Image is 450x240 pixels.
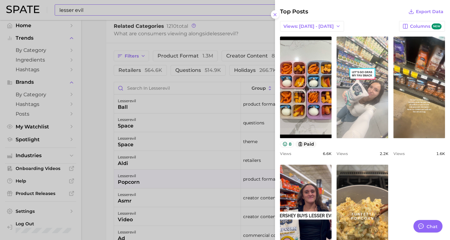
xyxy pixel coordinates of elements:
span: Views [393,151,405,156]
button: Views: [DATE] - [DATE] [280,21,344,32]
span: new [432,23,442,29]
span: Views [337,151,348,156]
span: 6.6k [323,151,332,156]
span: Export Data [416,9,443,14]
span: Views: [DATE] - [DATE] [283,24,334,29]
button: paid [295,141,317,147]
span: Top Posts [280,7,308,16]
span: 1.6k [436,151,445,156]
button: Columnsnew [399,21,445,32]
button: Export Data [407,7,445,16]
button: 8 [280,141,294,147]
span: 2.2k [380,151,388,156]
span: Views [280,151,291,156]
span: Columns [410,23,442,29]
